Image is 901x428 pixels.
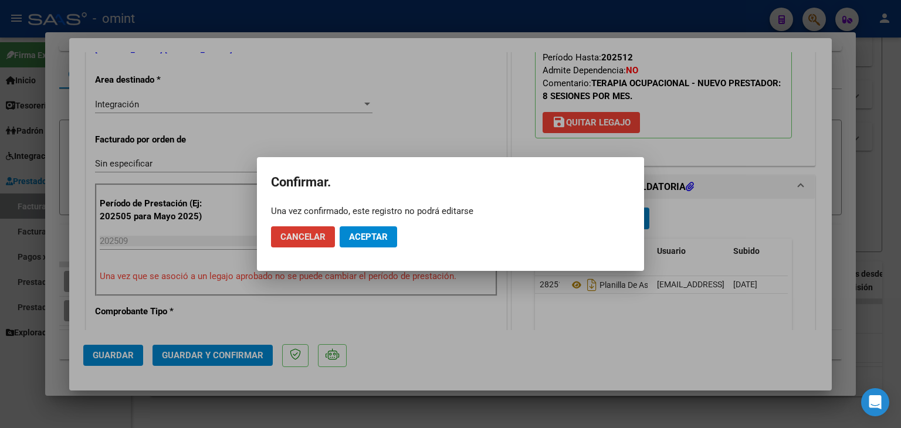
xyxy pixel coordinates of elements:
[340,226,397,247] button: Aceptar
[861,388,889,416] div: Open Intercom Messenger
[349,232,388,242] span: Aceptar
[271,171,630,193] h2: Confirmar.
[271,226,335,247] button: Cancelar
[271,205,630,217] div: Una vez confirmado, este registro no podrá editarse
[280,232,326,242] span: Cancelar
